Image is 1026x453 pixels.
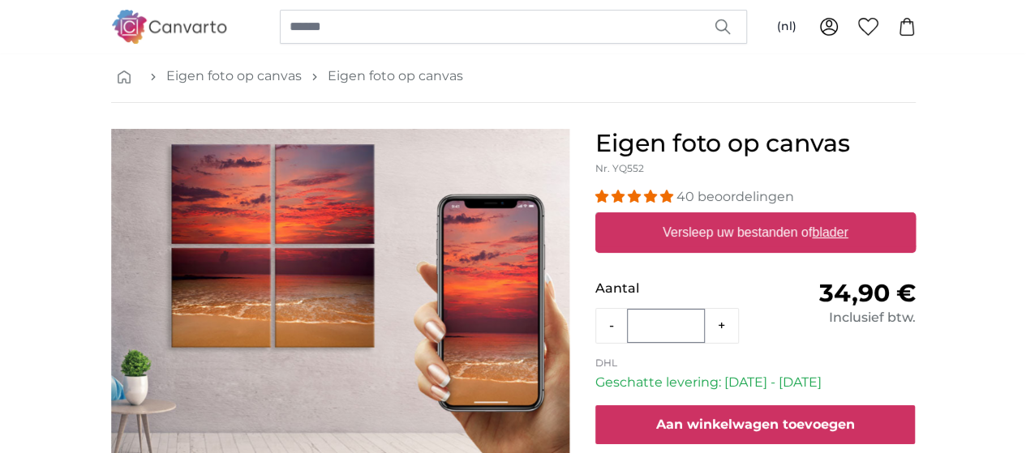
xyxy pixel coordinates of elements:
label: Versleep uw bestanden of [656,216,855,249]
span: 40 beoordelingen [676,189,794,204]
a: Eigen foto op canvas [328,66,463,86]
a: Eigen foto op canvas [166,66,302,86]
p: Aantal [595,279,755,298]
span: 4.98 stars [595,189,676,204]
h1: Eigen foto op canvas [595,129,916,158]
nav: breadcrumbs [111,50,916,103]
button: + [705,310,738,342]
span: Nr. YQ552 [595,162,644,174]
button: - [596,310,627,342]
div: Inclusief btw. [755,308,915,327]
p: DHL [595,357,916,370]
u: blader [812,225,848,239]
button: (nl) [764,12,809,41]
img: Canvarto [111,10,228,43]
span: Aan winkelwagen toevoegen [656,417,855,432]
button: Aan winkelwagen toevoegen [595,405,916,444]
p: Geschatte levering: [DATE] - [DATE] [595,373,916,392]
span: 34,90 € [818,278,915,308]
